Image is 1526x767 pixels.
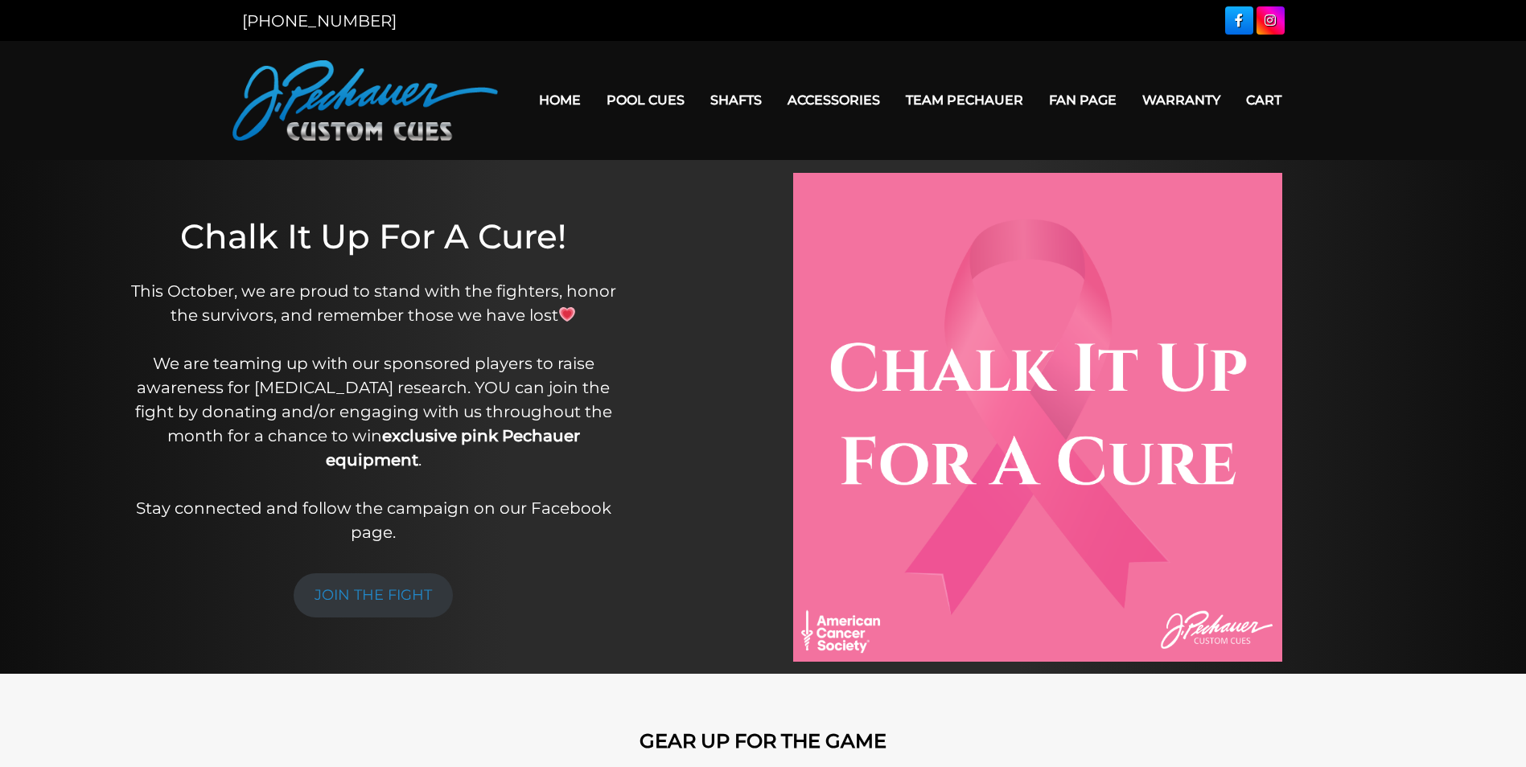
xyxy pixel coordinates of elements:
[893,80,1036,121] a: Team Pechauer
[122,216,624,256] h1: Chalk It Up For A Cure!
[526,80,594,121] a: Home
[1129,80,1233,121] a: Warranty
[122,279,624,544] p: This October, we are proud to stand with the fighters, honor the survivors, and remember those we...
[1036,80,1129,121] a: Fan Page
[1233,80,1294,121] a: Cart
[326,426,580,470] strong: exclusive pink Pechauer equipment
[232,60,498,141] img: Pechauer Custom Cues
[294,573,453,617] a: JOIN THE FIGHT
[775,80,893,121] a: Accessories
[697,80,775,121] a: Shafts
[559,306,575,322] img: 💗
[640,729,886,753] strong: GEAR UP FOR THE GAME
[594,80,697,121] a: Pool Cues
[242,11,397,31] a: [PHONE_NUMBER]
